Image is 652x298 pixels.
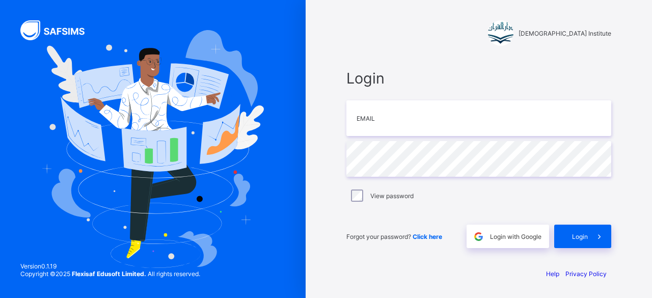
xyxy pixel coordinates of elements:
a: Privacy Policy [565,270,607,278]
img: SAFSIMS Logo [20,20,97,40]
label: View password [370,192,414,200]
strong: Flexisaf Edusoft Limited. [72,270,146,278]
span: Login [572,233,588,240]
span: [DEMOGRAPHIC_DATA] Institute [519,30,611,37]
a: Click here [413,233,442,240]
a: Help [546,270,559,278]
span: Version 0.1.19 [20,262,200,270]
img: google.396cfc9801f0270233282035f929180a.svg [473,231,484,242]
span: Copyright © 2025 All rights reserved. [20,270,200,278]
span: Forgot your password? [346,233,442,240]
img: Hero Image [42,30,263,268]
span: Login [346,69,611,87]
span: Login with Google [490,233,541,240]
